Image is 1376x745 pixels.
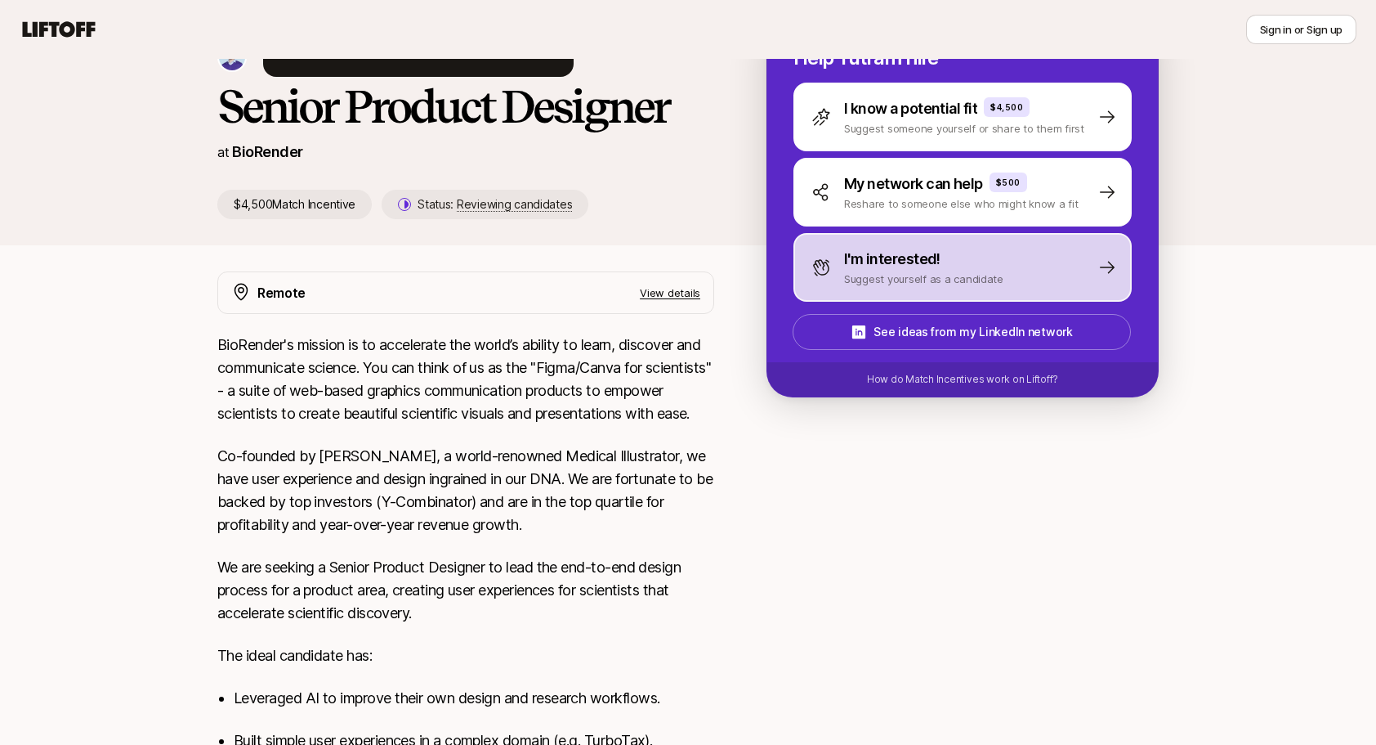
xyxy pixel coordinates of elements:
p: I know a potential fit [844,97,977,120]
p: at [217,141,229,163]
a: BioRender [232,143,302,160]
p: BioRender's mission is to accelerate the world’s ability to learn, discover and communicate scien... [217,334,714,425]
button: Sign in or Sign up [1246,15,1356,44]
button: See ideas from my LinkedIn network [793,314,1131,350]
p: View details [640,285,700,301]
p: My network can help [844,173,983,195]
p: Reshare to someone else who might know a fit [844,195,1079,212]
p: See ideas from my LinkedIn network [873,322,1072,342]
p: Co-founded by [PERSON_NAME], a world-renowned Medical Illustrator, we have user experience and de... [217,445,714,536]
span: Reviewing candidates [457,197,572,212]
p: The ideal candidate has: [217,644,714,667]
p: How do Match Incentives work on Liftoff? [867,372,1058,387]
p: Remote [257,282,306,303]
p: Suggest yourself as a candidate [844,271,1003,287]
p: We are seeking a Senior Product Designer to lead the end-to-end design process for a product area... [217,556,714,625]
p: $500 [996,176,1021,189]
p: I'm interested! [844,248,940,271]
p: $4,500 Match Incentive [217,190,372,219]
h1: Senior Product Designer [217,82,714,131]
p: $4,500 [990,101,1023,114]
p: Leveraged AI to improve their own design and research workflows. [234,687,714,710]
p: Suggest someone yourself or share to them first [844,120,1084,137]
p: Status: [418,195,572,214]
